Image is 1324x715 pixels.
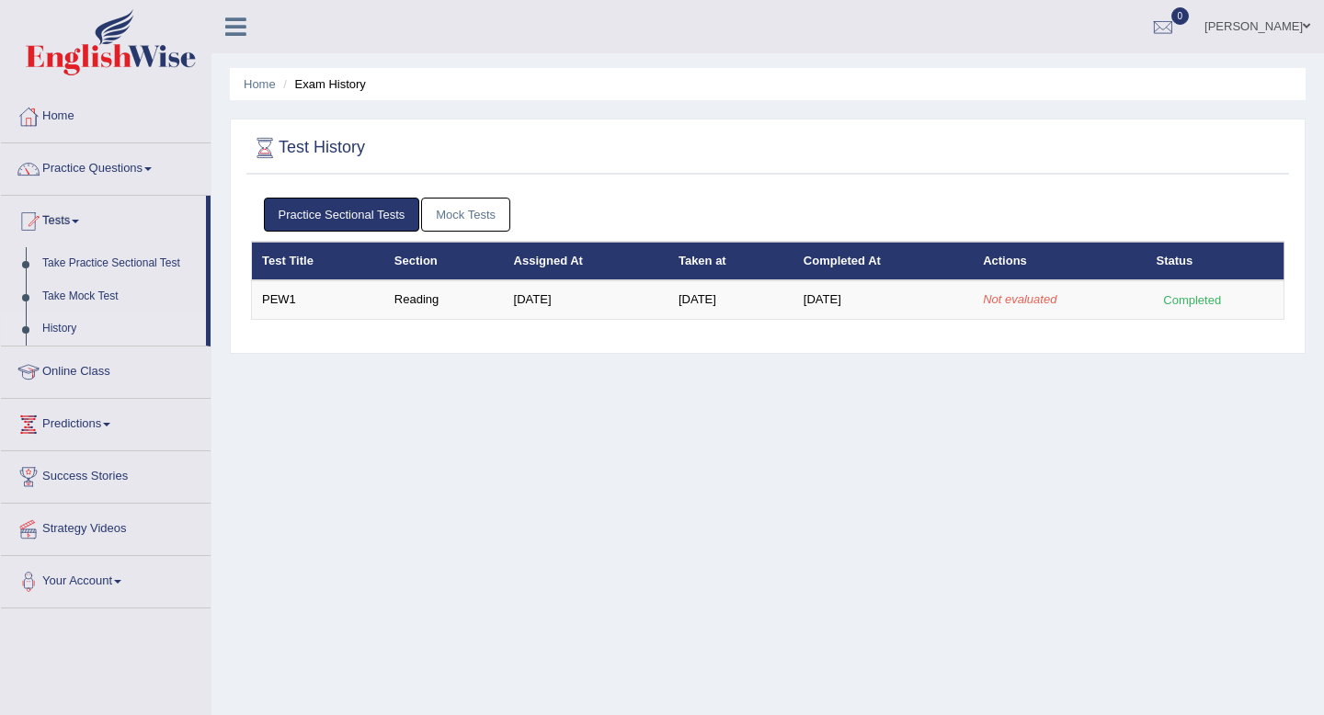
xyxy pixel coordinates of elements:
[1,556,211,602] a: Your Account
[1147,242,1284,280] th: Status
[504,280,668,319] td: [DATE]
[251,134,365,162] h2: Test History
[1157,290,1228,310] div: Completed
[34,312,206,346] a: History
[504,242,668,280] th: Assigned At
[1,196,206,242] a: Tests
[793,242,973,280] th: Completed At
[384,280,504,319] td: Reading
[34,247,206,280] a: Take Practice Sectional Test
[668,242,793,280] th: Taken at
[252,280,384,319] td: PEW1
[1,399,211,445] a: Predictions
[1,346,211,392] a: Online Class
[421,198,510,232] a: Mock Tests
[983,292,1056,306] em: Not evaluated
[668,280,793,319] td: [DATE]
[34,280,206,313] a: Take Mock Test
[1171,7,1190,25] span: 0
[1,451,211,497] a: Success Stories
[793,280,973,319] td: [DATE]
[279,75,366,93] li: Exam History
[973,242,1146,280] th: Actions
[1,143,211,189] a: Practice Questions
[1,504,211,550] a: Strategy Videos
[252,242,384,280] th: Test Title
[244,77,276,91] a: Home
[384,242,504,280] th: Section
[264,198,420,232] a: Practice Sectional Tests
[1,91,211,137] a: Home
